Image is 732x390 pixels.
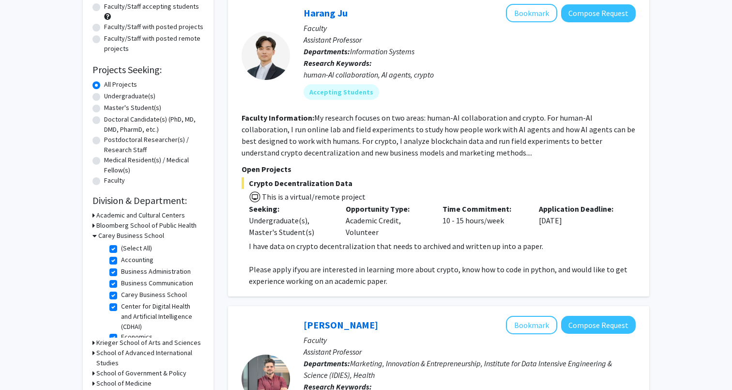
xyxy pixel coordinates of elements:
label: Carey Business School [121,290,187,300]
label: Business Communication [121,278,193,288]
p: Assistant Professor [304,34,636,46]
a: [PERSON_NAME] [304,319,378,331]
button: Compose Request to Harang Ju [561,4,636,22]
div: 10 - 15 hours/week [435,203,532,238]
h2: Projects Seeking: [92,64,204,76]
label: Doctoral Candidate(s) (PhD, MD, DMD, PharmD, etc.) [104,114,204,135]
label: Accounting [121,255,153,265]
span: This is a virtual/remote project [261,192,366,202]
div: [DATE] [532,203,628,238]
h3: Carey Business School [98,231,164,241]
p: Faculty [304,22,636,34]
label: (Select All) [121,243,152,253]
iframe: Chat [7,346,41,383]
h3: School of Government & Policy [96,368,186,378]
p: Application Deadline: [539,203,621,215]
label: Undergraduate(s) [104,91,155,101]
label: Medical Resident(s) / Medical Fellow(s) [104,155,204,175]
label: Economics [121,332,152,342]
label: Faculty/Staff with posted remote projects [104,33,204,54]
span: Information Systems [350,47,414,56]
div: human-AI collaboration, AI agents, crypto [304,69,636,80]
label: Business Administration [121,266,191,277]
label: All Projects [104,79,137,90]
span: you are interested in learning more about crypto, know how to code in python, and would like to g... [249,265,627,286]
h2: Division & Department: [92,195,204,206]
h3: Academic and Cultural Centers [96,210,185,220]
b: Departments: [304,359,350,368]
fg-read-more: My research focuses on two areas: human-AI collaboration and crypto. For human-AI collaboration, ... [242,113,635,157]
p: Seeking: [249,203,331,215]
h3: Bloomberg School of Public Health [96,220,197,231]
button: Add Manuel Hermosilla to Bookmarks [506,316,557,334]
div: Undergraduate(s), Master's Student(s) [249,215,331,238]
b: Departments: [304,47,350,56]
button: Compose Request to Manuel Hermosilla [561,316,636,334]
label: Faculty [104,175,125,186]
b: Faculty Information: [242,113,314,123]
h3: Krieger School of Arts and Sciences [96,338,201,348]
span: Crypto Decentralization Data [242,177,636,189]
label: Postdoctoral Researcher(s) / Research Staff [104,135,204,155]
label: Faculty/Staff accepting students [104,1,199,12]
label: Master's Student(s) [104,103,161,113]
p: Opportunity Type: [346,203,428,215]
span: Marketing, Innovation & Entrepreneurship, Institute for Data Intensive Engineering & Science (IDI... [304,359,612,380]
span: I have data on crypto decentralization that needs to archived and written up into a paper. [249,241,543,251]
p: Assistant Professor [304,346,636,358]
button: Add Harang Ju to Bookmarks [506,4,557,22]
label: Center for Digital Health and Artificial Intelligence (CDHAI) [121,301,201,332]
div: Academic Credit, Volunteer [338,203,435,238]
a: Harang Ju [304,7,348,19]
label: Faculty/Staff with posted projects [104,22,203,32]
h3: School of Advanced International Studies [96,348,204,368]
b: Research Keywords: [304,58,372,68]
p: Open Projects [242,163,636,175]
p: Faculty [304,334,636,346]
h3: School of Medicine [96,378,152,389]
p: Please apply if [249,264,636,287]
mat-chip: Accepting Students [304,84,379,100]
p: Time Commitment: [442,203,525,215]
